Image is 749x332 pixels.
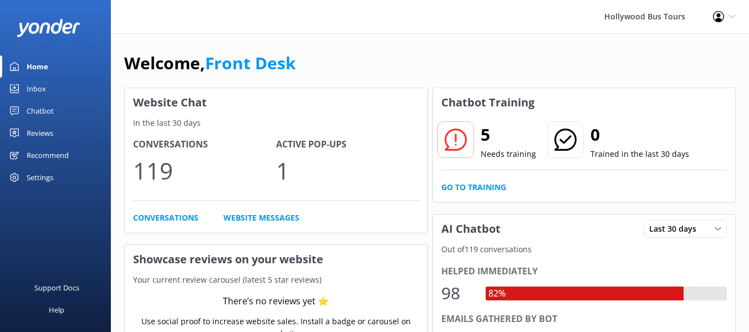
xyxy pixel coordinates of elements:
[590,148,689,160] p: Trained in the last 30 days
[17,19,80,37] img: yonder-white-logo.png
[125,117,427,129] p: In the last 30 days
[133,152,276,189] p: 119
[481,148,536,160] p: Needs training
[276,152,419,189] p: 1
[486,287,508,301] div: 82%
[433,214,509,243] h3: AI Chatbot
[27,55,48,78] div: Home
[125,88,427,117] h3: Website Chat
[27,100,54,122] div: Chatbot
[223,294,329,309] div: There’s no reviews yet ⭐
[133,137,276,152] h4: Conversations
[276,137,419,152] h4: Active Pop-ups
[125,245,427,274] h3: Showcase reviews on your website
[441,264,727,279] div: Helped immediately
[27,122,53,144] div: Reviews
[223,212,299,224] a: Website Messages
[34,277,79,299] div: Support Docs
[124,50,296,76] h1: Welcome,
[441,312,727,326] div: Emails gathered by bot
[481,121,536,148] h2: 5
[27,144,69,166] div: Recommend
[49,299,64,321] div: Help
[590,121,689,148] h2: 0
[125,274,427,286] p: Your current review carousel (latest 5 star reviews)
[133,212,198,224] a: Conversations
[205,52,296,74] a: Front Desk
[433,88,543,117] h3: Chatbot Training
[441,280,475,307] div: 98
[27,78,46,100] div: Inbox
[433,243,736,256] p: Out of 119 conversations
[649,223,703,235] span: Last 30 days
[441,181,506,193] a: Go to Training
[27,166,53,188] div: Settings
